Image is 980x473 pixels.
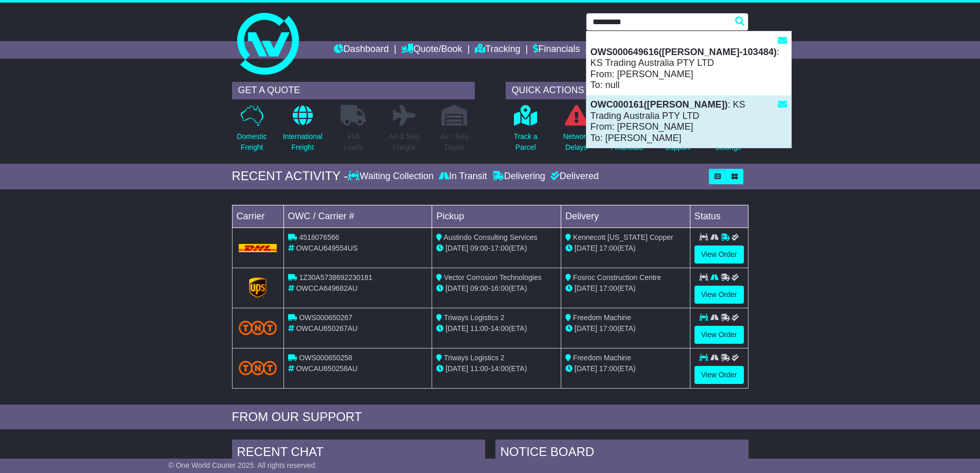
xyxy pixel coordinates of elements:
div: Waiting Collection [348,171,436,182]
td: OWC / Carrier # [283,205,432,227]
span: 17:00 [491,244,509,252]
span: OWCAU650267AU [296,324,358,332]
span: OWCAU650258AU [296,364,358,373]
div: QUICK ACTIONS [506,82,749,99]
span: 16:00 [491,284,509,292]
span: 4518076566 [299,233,339,241]
span: 14:00 [491,364,509,373]
div: RECENT ACTIVITY - [232,169,348,184]
img: TNT_Domestic.png [239,361,277,375]
a: Dashboard [334,41,389,59]
a: InternationalFreight [282,104,323,159]
a: NetworkDelays [562,104,590,159]
p: Network Delays [563,131,589,153]
span: Freedom Machine [573,313,631,322]
span: © One World Courier 2025. All rights reserved. [169,461,317,469]
span: [DATE] [575,364,597,373]
img: GetCarrierServiceLogo [249,277,266,298]
span: 1Z30A5738692230181 [299,273,372,282]
p: Air & Sea Freight [389,131,419,153]
td: Status [690,205,748,227]
span: OWS000650267 [299,313,352,322]
span: [DATE] [575,244,597,252]
span: [DATE] [446,324,468,332]
div: : KS Trading Australia PTY LTD From: [PERSON_NAME] To: [PERSON_NAME] [586,95,791,148]
a: Quote/Book [401,41,462,59]
div: - (ETA) [436,283,557,294]
div: FROM OUR SUPPORT [232,410,749,425]
span: [DATE] [446,364,468,373]
p: Domestic Freight [237,131,266,153]
span: Fosroc Construction Centre [573,273,661,282]
a: DomesticFreight [236,104,267,159]
span: Vector Corrosion Technologies [444,273,542,282]
a: View Order [694,326,744,344]
span: 09:00 [470,284,488,292]
img: TNT_Domestic.png [239,321,277,335]
div: Delivered [548,171,599,182]
span: 11:00 [470,324,488,332]
div: : KS Trading Australia PTY LTD From: [PERSON_NAME] To: null [586,31,791,95]
span: [DATE] [446,244,468,252]
td: Pickup [432,205,561,227]
a: View Order [694,366,744,384]
div: NOTICE BOARD [495,440,749,467]
p: Full Loads [341,131,366,153]
div: (ETA) [565,283,686,294]
span: [DATE] [446,284,468,292]
td: Carrier [232,205,283,227]
span: OWS000650258 [299,354,352,362]
div: - (ETA) [436,363,557,374]
span: 17:00 [599,364,617,373]
a: Financials [533,41,580,59]
span: Kennecott [US_STATE] Copper [573,233,673,241]
span: 14:00 [491,324,509,332]
a: Tracking [475,41,520,59]
strong: OWC000161([PERSON_NAME]) [591,99,728,110]
a: View Order [694,246,744,264]
div: In Transit [436,171,490,182]
p: Air / Sea Depot [441,131,469,153]
a: Track aParcel [513,104,538,159]
span: Triways Logistics 2 [444,354,505,362]
span: Freedom Machine [573,354,631,362]
div: (ETA) [565,243,686,254]
span: Austindo Consulting Services [443,233,537,241]
div: - (ETA) [436,323,557,334]
strong: OWS000649616([PERSON_NAME]-103484) [591,47,777,57]
td: Delivery [561,205,690,227]
span: 17:00 [599,244,617,252]
span: [DATE] [575,284,597,292]
div: (ETA) [565,323,686,334]
span: OWCAU649554US [296,244,358,252]
span: 11:00 [470,364,488,373]
a: View Order [694,286,744,304]
span: 09:00 [470,244,488,252]
span: OWCCA649682AU [296,284,358,292]
img: DHL.png [239,244,277,252]
div: (ETA) [565,363,686,374]
span: [DATE] [575,324,597,332]
span: Triways Logistics 2 [444,313,505,322]
p: Track a Parcel [514,131,538,153]
div: - (ETA) [436,243,557,254]
span: 17:00 [599,324,617,332]
p: International Freight [283,131,323,153]
span: 17:00 [599,284,617,292]
div: GET A QUOTE [232,82,475,99]
div: RECENT CHAT [232,440,485,467]
div: Delivering [490,171,548,182]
